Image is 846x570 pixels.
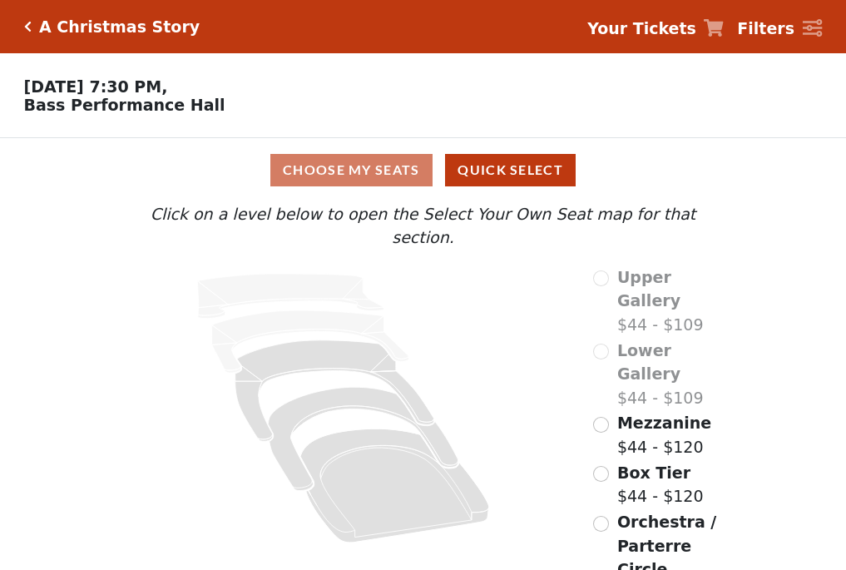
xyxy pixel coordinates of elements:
span: Mezzanine [617,414,711,432]
a: Filters [737,17,822,41]
strong: Your Tickets [587,19,696,37]
span: Upper Gallery [617,268,680,310]
p: Click on a level below to open the Select Your Own Seat map for that section. [117,202,728,250]
label: $44 - $109 [617,265,729,337]
label: $44 - $120 [617,461,704,508]
span: Lower Gallery [617,341,680,384]
a: Click here to go back to filters [24,21,32,32]
path: Upper Gallery - Seats Available: 0 [198,274,384,319]
path: Orchestra / Parterre Circle - Seats Available: 207 [301,429,490,543]
a: Your Tickets [587,17,724,41]
h5: A Christmas Story [39,17,200,37]
button: Quick Select [445,154,576,186]
span: Box Tier [617,463,690,482]
path: Lower Gallery - Seats Available: 0 [212,310,409,373]
label: $44 - $109 [617,339,729,410]
strong: Filters [737,19,794,37]
label: $44 - $120 [617,411,711,458]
